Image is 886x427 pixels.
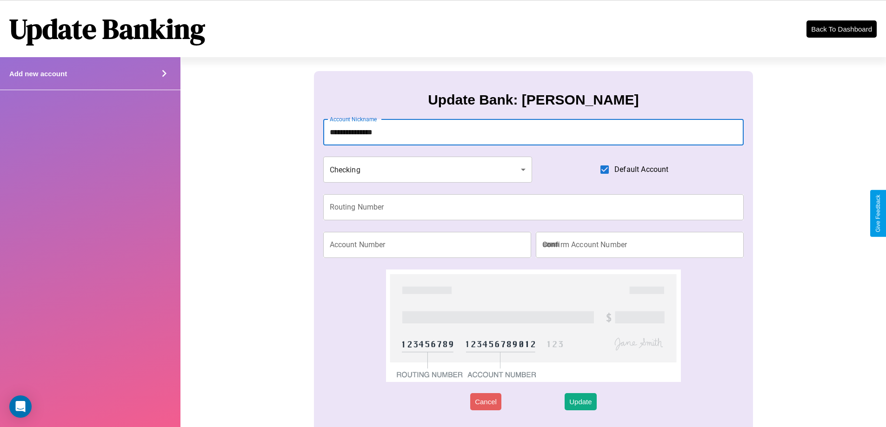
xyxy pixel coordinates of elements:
button: Update [565,393,596,410]
div: Give Feedback [875,195,881,232]
h4: Add new account [9,70,67,78]
h3: Update Bank: [PERSON_NAME] [428,92,639,108]
h1: Update Banking [9,10,205,48]
span: Default Account [614,164,668,175]
div: Checking [323,157,533,183]
button: Back To Dashboard [806,20,877,38]
img: check [386,269,680,382]
label: Account Nickname [330,115,377,123]
button: Cancel [470,393,501,410]
div: Open Intercom Messenger [9,395,32,418]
